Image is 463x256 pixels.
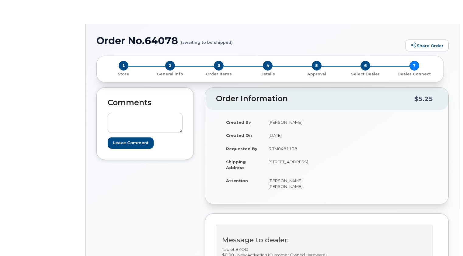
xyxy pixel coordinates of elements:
[194,71,243,77] a: 3 Order Items
[165,61,175,71] span: 2
[197,71,241,77] p: Order Items
[96,35,402,46] h1: Order No.64078
[312,61,322,71] span: 5
[102,71,146,77] a: 1 Store
[263,129,322,142] td: [DATE]
[181,35,233,45] small: (awaiting to be shipped)
[246,71,290,77] p: Details
[343,71,388,77] p: Select Dealer
[226,178,248,183] strong: Attention
[226,159,246,170] strong: Shipping Address
[360,61,370,71] span: 6
[226,133,252,138] strong: Created On
[263,174,322,193] td: [PERSON_NAME] [PERSON_NAME]
[104,71,143,77] p: Store
[294,71,339,77] p: Approval
[341,71,390,77] a: 6 Select Dealer
[263,142,322,155] td: RITM0481138
[214,61,224,71] span: 3
[226,120,251,125] strong: Created By
[263,61,273,71] span: 4
[148,71,192,77] p: General Info
[414,93,433,105] div: $5.25
[292,71,341,77] a: 5 Approval
[108,137,154,149] input: Leave Comment
[146,71,195,77] a: 2 General Info
[263,155,322,174] td: [STREET_ADDRESS]
[226,146,257,151] strong: Requested By
[263,116,322,129] td: [PERSON_NAME]
[406,40,449,52] a: Share Order
[222,236,426,244] h3: Message to dealer:
[119,61,128,71] span: 1
[216,95,414,103] h2: Order Information
[108,99,183,107] h2: Comments
[243,71,292,77] a: 4 Details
